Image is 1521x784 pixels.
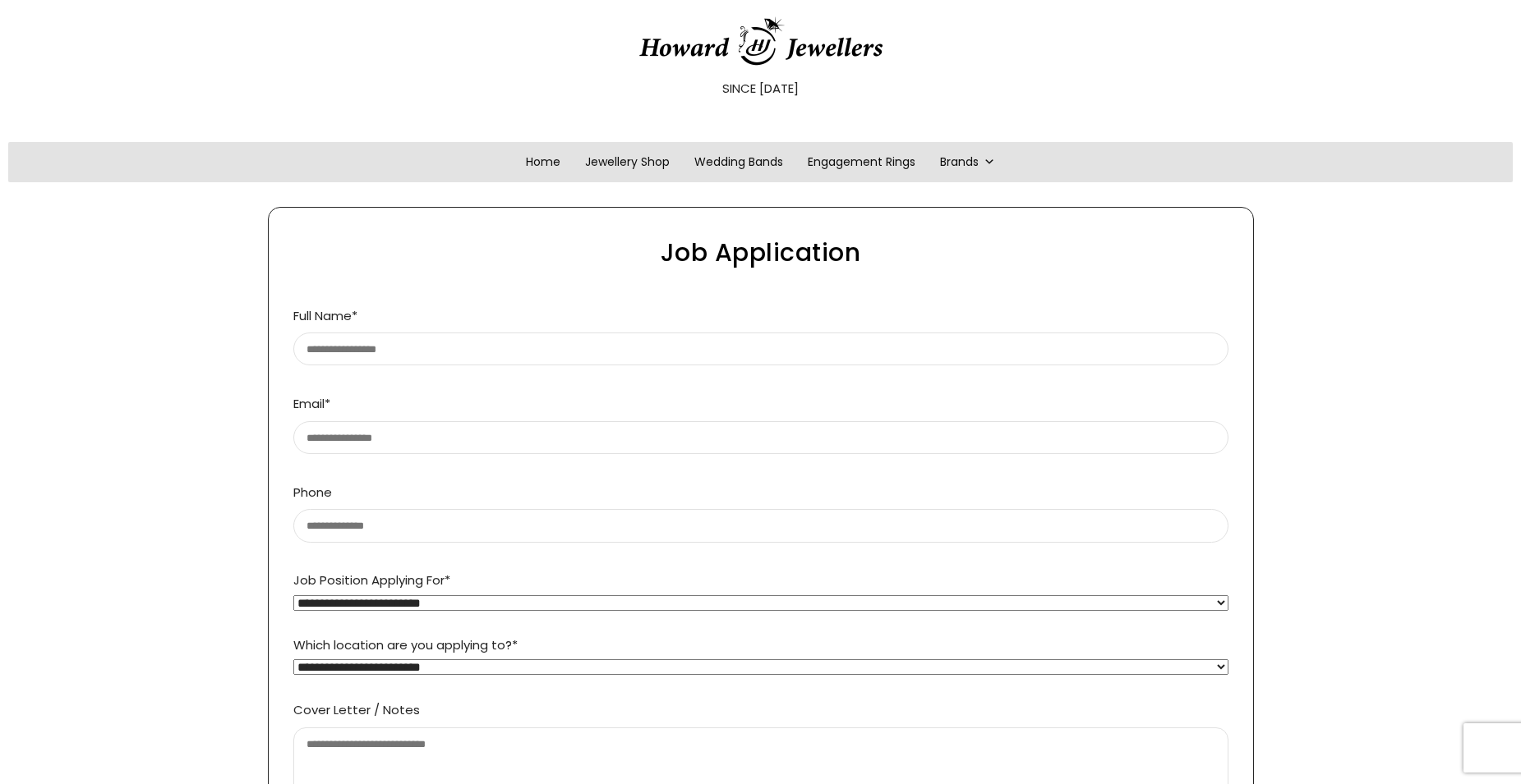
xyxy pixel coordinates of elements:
[573,142,682,182] a: Jewellery Shop
[277,241,1245,265] h2: Job Application
[293,571,1228,610] label: Job Position Applying For*
[682,142,795,182] a: Wedding Bands
[293,636,1228,675] label: Which location are you applying to?*
[293,509,1228,542] input: Phone
[514,142,573,182] a: Home
[293,595,1228,611] select: Job Position Applying For*
[293,659,1228,675] select: Which location are you applying to?*
[293,332,1228,365] input: Full Name*
[293,307,1228,357] label: Full Name*
[638,16,884,66] img: HowardJewellersLogo-04
[293,484,1228,534] label: Phone
[293,395,1228,445] label: Email*
[795,142,928,182] a: Engagement Rings
[928,142,1007,182] a: Brands
[7,78,1514,99] p: SINCE [DATE]
[293,421,1228,454] input: Email*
